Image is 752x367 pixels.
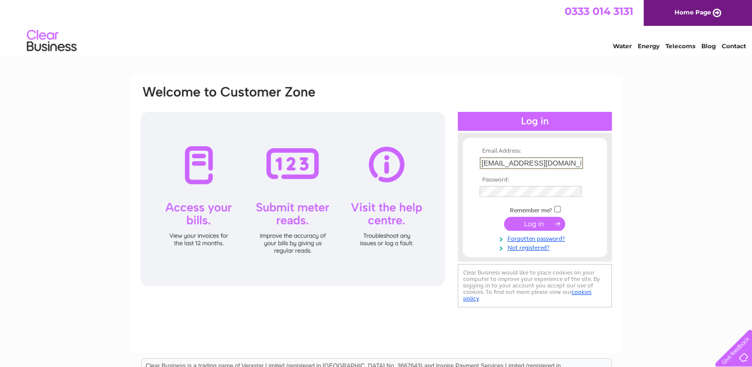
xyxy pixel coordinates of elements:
[504,217,565,231] input: Submit
[613,42,632,50] a: Water
[26,26,77,56] img: logo.png
[477,177,592,183] th: Password:
[477,148,592,155] th: Email Address:
[638,42,660,50] a: Energy
[477,204,592,214] td: Remember me?
[463,288,591,302] a: cookies policy
[701,42,716,50] a: Blog
[722,42,746,50] a: Contact
[565,5,633,17] a: 0333 014 3131
[666,42,695,50] a: Telecoms
[142,5,611,48] div: Clear Business is a trading name of Verastar Limited (registered in [GEOGRAPHIC_DATA] No. 3667643...
[480,233,592,243] a: Forgotten password?
[458,264,612,307] div: Clear Business would like to place cookies on your computer to improve your experience of the sit...
[480,242,592,252] a: Not registered?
